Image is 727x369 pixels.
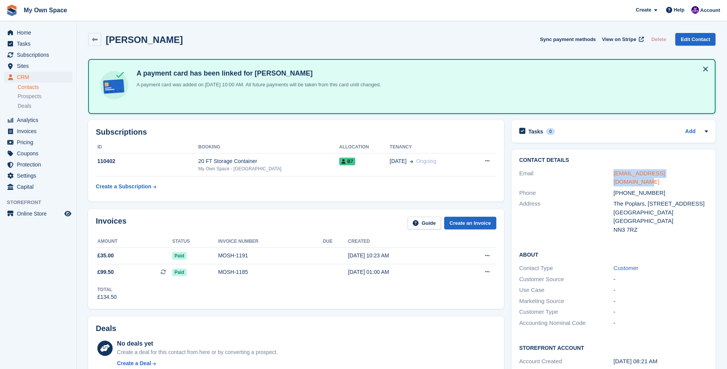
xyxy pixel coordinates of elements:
[348,268,455,276] div: [DATE] 01:00 AM
[17,115,63,125] span: Analytics
[519,308,614,316] div: Customer Type
[17,137,63,148] span: Pricing
[675,33,716,46] a: Edit Contact
[4,159,72,170] a: menu
[614,357,708,366] div: [DATE] 08:21 AM
[519,357,614,366] div: Account Created
[614,170,665,185] a: [EMAIL_ADDRESS][DOMAIN_NAME]
[17,208,63,219] span: Online Store
[528,128,543,135] h2: Tasks
[614,189,708,198] div: [PHONE_NUMBER]
[96,157,198,165] div: 110402
[519,157,708,163] h2: Contact Details
[691,6,699,14] img: Megan Angel
[390,157,407,165] span: [DATE]
[4,61,72,71] a: menu
[18,93,41,100] span: Prospects
[519,286,614,295] div: Use Case
[18,84,72,91] a: Contacts
[519,250,708,258] h2: About
[133,81,381,89] p: A payment card was added on [DATE] 10:00 AM. All future payments will be taken from this card unt...
[4,38,72,49] a: menu
[97,293,117,301] div: £134.50
[18,102,72,110] a: Deals
[17,170,63,181] span: Settings
[7,199,76,206] span: Storefront
[614,308,708,316] div: -
[614,226,708,234] div: NN3 7RZ
[519,199,614,234] div: Address
[416,158,437,164] span: Ongoing
[4,137,72,148] a: menu
[117,359,151,367] div: Create a Deal
[96,236,172,248] th: Amount
[614,275,708,284] div: -
[519,264,614,273] div: Contact Type
[17,181,63,192] span: Capital
[97,286,117,293] div: Total
[519,169,614,186] div: Email
[674,6,684,14] span: Help
[614,208,708,217] div: [GEOGRAPHIC_DATA]
[117,348,277,356] div: Create a deal for this contact from here or by converting a prospect.
[218,268,323,276] div: MOSH-1185
[636,6,651,14] span: Create
[172,252,186,260] span: Paid
[4,170,72,181] a: menu
[97,268,114,276] span: £99.50
[18,92,72,100] a: Prospects
[4,27,72,38] a: menu
[218,252,323,260] div: MOSH-1191
[546,128,555,135] div: 0
[133,69,381,78] h4: A payment card has been linked for [PERSON_NAME]
[96,141,198,153] th: ID
[17,126,63,137] span: Invoices
[198,157,339,165] div: 20 FT Storage Container
[323,236,348,248] th: Due
[519,275,614,284] div: Customer Source
[198,141,339,153] th: Booking
[444,217,496,229] a: Create an Invoice
[540,33,596,46] button: Sync payment methods
[96,324,116,333] h2: Deals
[117,359,277,367] a: Create a Deal
[602,36,636,43] span: View on Stripe
[614,286,708,295] div: -
[4,208,72,219] a: menu
[96,128,496,137] h2: Subscriptions
[17,159,63,170] span: Protection
[172,269,186,276] span: Paid
[614,199,708,208] div: The Poplars, [STREET_ADDRESS]
[390,141,469,153] th: Tenancy
[18,102,31,110] span: Deals
[4,126,72,137] a: menu
[700,7,720,14] span: Account
[348,236,455,248] th: Created
[218,236,323,248] th: Invoice number
[106,35,183,45] h2: [PERSON_NAME]
[17,38,63,49] span: Tasks
[519,319,614,328] div: Accounting Nominal Code
[198,165,339,172] div: My Own Space - [GEOGRAPHIC_DATA]
[614,265,638,271] a: Customer
[98,69,130,101] img: card-linked-ebf98d0992dc2aeb22e95c0e3c79077019eb2392cfd83c6a337811c24bc77127.svg
[614,217,708,226] div: [GEOGRAPHIC_DATA]
[614,297,708,306] div: -
[17,27,63,38] span: Home
[21,4,70,16] a: My Own Space
[17,61,63,71] span: Sites
[117,339,277,348] div: No deals yet
[519,344,708,351] h2: Storefront Account
[96,183,151,191] div: Create a Subscription
[97,252,114,260] span: £35.00
[519,297,614,306] div: Marketing Source
[339,141,390,153] th: Allocation
[519,189,614,198] div: Phone
[4,72,72,82] a: menu
[6,5,18,16] img: stora-icon-8386f47178a22dfd0bd8f6a31ec36ba5ce8667c1dd55bd0f319d3a0aa187defe.svg
[17,49,63,60] span: Subscriptions
[407,217,441,229] a: Guide
[614,319,708,328] div: -
[4,49,72,60] a: menu
[4,181,72,192] a: menu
